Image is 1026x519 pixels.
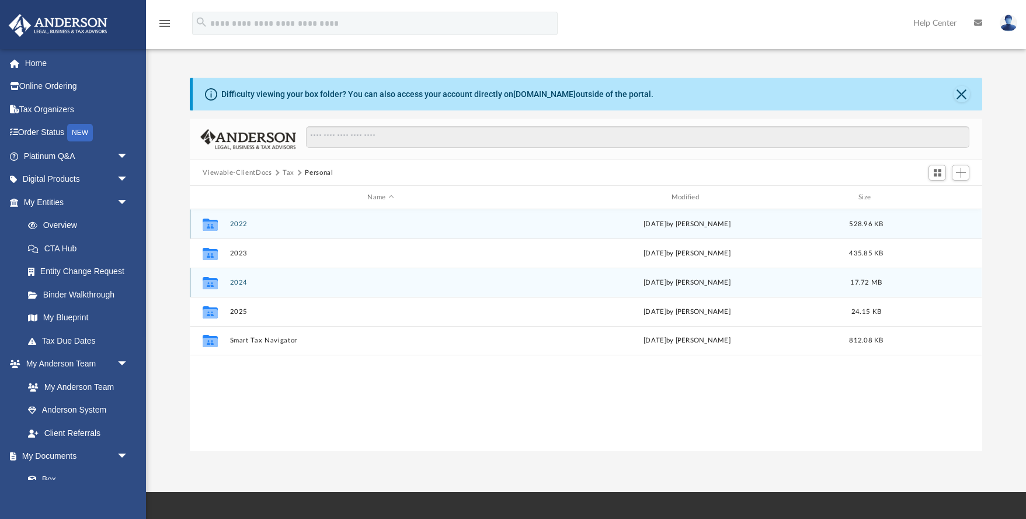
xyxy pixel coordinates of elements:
[158,16,172,30] i: menu
[895,192,977,203] div: id
[8,144,146,168] a: Platinum Q&Aarrow_drop_down
[8,352,140,376] a: My Anderson Teamarrow_drop_down
[305,168,333,178] button: Personal
[117,445,140,469] span: arrow_drop_down
[230,279,531,286] button: 2024
[117,168,140,192] span: arrow_drop_down
[16,237,146,260] a: CTA Hub
[221,88,653,101] div: Difficulty viewing your box folder? You can also access your account directly on outside of the p...
[230,337,531,344] button: Smart Tax Navigator
[5,14,111,37] img: Anderson Advisors Platinum Portal
[851,279,882,286] span: 17.72 MB
[16,306,140,330] a: My Blueprint
[843,192,890,203] div: Size
[850,250,884,257] span: 435.85 KB
[954,86,970,102] button: Close
[537,307,838,317] div: [DATE] by [PERSON_NAME]
[16,214,146,237] a: Overview
[158,22,172,30] a: menu
[928,165,946,181] button: Switch to Grid View
[850,221,884,227] span: 528.96 KB
[306,126,969,148] input: Search files and folders
[283,168,294,178] button: Tax
[117,191,140,214] span: arrow_drop_down
[229,192,531,203] div: Name
[117,352,140,376] span: arrow_drop_down
[16,421,140,445] a: Client Referrals
[8,191,146,214] a: My Entitiesarrow_drop_down
[537,278,838,288] div: [DATE] by [PERSON_NAME]
[513,89,576,99] a: [DOMAIN_NAME]
[203,168,272,178] button: Viewable-ClientDocs
[230,220,531,228] button: 2022
[537,335,838,346] div: [DATE] by [PERSON_NAME]
[8,51,146,75] a: Home
[537,248,838,259] div: [DATE] by [PERSON_NAME]
[850,337,884,344] span: 812.08 KB
[8,168,146,191] a: Digital Productsarrow_drop_down
[16,468,134,491] a: Box
[190,209,982,451] div: grid
[117,144,140,168] span: arrow_drop_down
[16,329,146,352] a: Tax Due Dates
[195,192,224,203] div: id
[8,75,146,98] a: Online Ordering
[195,16,208,29] i: search
[851,309,881,315] span: 24.15 KB
[537,219,838,230] div: [DATE] by [PERSON_NAME]
[230,308,531,316] button: 2025
[952,165,969,181] button: Add
[16,260,146,283] a: Entity Change Request
[8,445,140,468] a: My Documentsarrow_drop_down
[8,98,146,121] a: Tax Organizers
[1000,15,1017,32] img: User Pic
[16,375,134,399] a: My Anderson Team
[16,399,140,422] a: Anderson System
[8,121,146,145] a: Order StatusNEW
[230,250,531,257] button: 2023
[16,283,146,306] a: Binder Walkthrough
[536,192,838,203] div: Modified
[67,124,93,141] div: NEW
